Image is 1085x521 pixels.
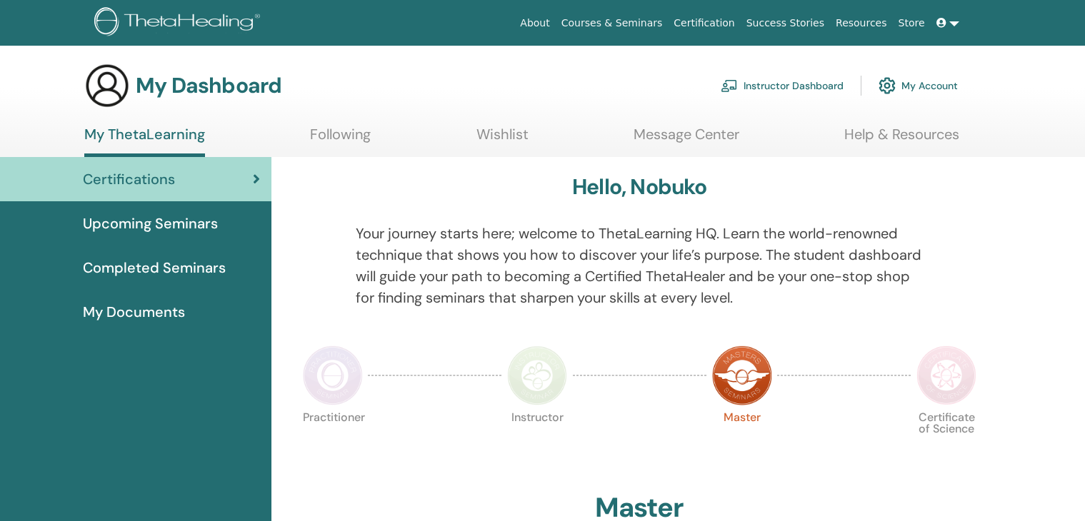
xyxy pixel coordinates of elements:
[916,412,976,472] p: Certificate of Science
[136,73,281,98] h3: My Dashboard
[310,126,371,153] a: Following
[83,257,226,278] span: Completed Seminars
[507,345,567,405] img: Instructor
[712,412,772,472] p: Master
[830,10,893,36] a: Resources
[893,10,931,36] a: Store
[356,223,923,308] p: Your journey starts here; welcome to ThetaLearning HQ. Learn the world-renowned technique that sh...
[507,412,567,472] p: Instructor
[83,301,185,323] span: My Documents
[668,10,740,36] a: Certification
[514,10,555,36] a: About
[83,168,175,190] span: Certifications
[721,70,844,101] a: Instructor Dashboard
[84,63,130,108] img: generic-user-icon.jpg
[572,174,707,200] h3: Hello, Nobuko
[741,10,830,36] a: Success Stories
[83,213,218,234] span: Upcoming Seminars
[303,345,363,405] img: Practitioner
[476,126,529,153] a: Wishlist
[916,345,976,405] img: Certificate of Science
[844,126,959,153] a: Help & Resources
[94,7,265,39] img: logo.png
[879,70,958,101] a: My Account
[303,412,363,472] p: Practitioner
[84,126,205,157] a: My ThetaLearning
[556,10,669,36] a: Courses & Seminars
[721,79,738,92] img: chalkboard-teacher.svg
[712,345,772,405] img: Master
[879,74,896,98] img: cog.svg
[634,126,739,153] a: Message Center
